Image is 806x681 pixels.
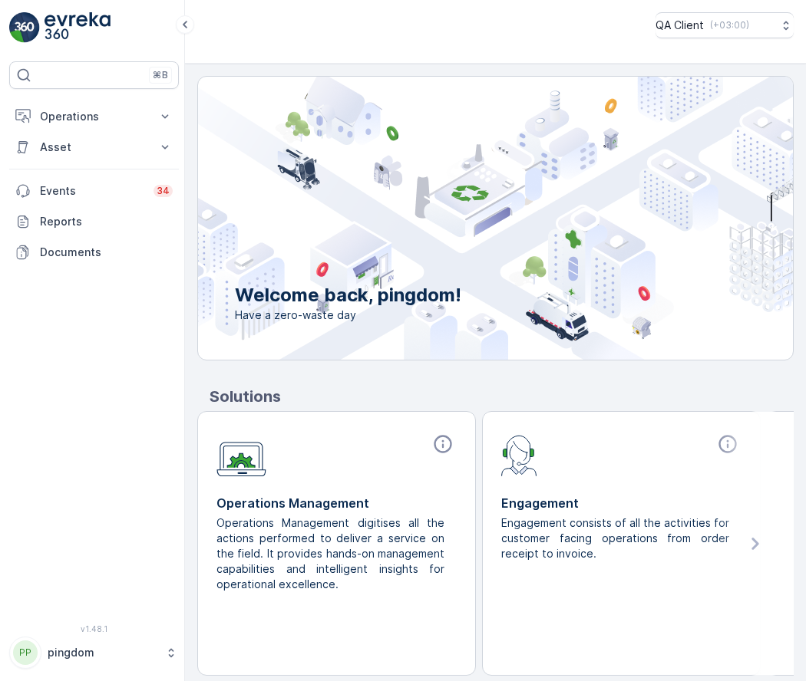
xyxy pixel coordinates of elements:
button: Asset [9,132,179,163]
p: Operations Management [216,494,457,512]
img: logo_light-DOdMpM7g.png [45,12,111,43]
p: Welcome back, pingdom! [235,283,461,308]
img: module-icon [216,433,266,477]
p: pingdom [48,645,157,660]
p: Asset [40,140,148,155]
p: Reports [40,214,173,229]
p: Documents [40,245,173,260]
p: Operations [40,109,148,124]
button: PPpingdom [9,637,179,669]
button: QA Client(+03:00) [656,12,794,38]
p: Solutions [210,385,794,408]
p: ⌘B [153,69,168,81]
p: ( +03:00 ) [710,19,749,31]
p: Operations Management digitises all the actions performed to deliver a service on the field. It p... [216,515,444,592]
p: 34 [157,185,170,197]
img: logo [9,12,40,43]
p: QA Client [656,18,704,33]
span: v 1.48.1 [9,624,179,633]
img: city illustration [129,77,793,360]
div: PP [13,640,38,665]
p: Events [40,183,144,199]
button: Operations [9,101,179,132]
img: module-icon [501,433,537,476]
a: Events34 [9,176,179,206]
span: Have a zero-waste day [235,308,461,323]
p: Engagement [501,494,742,512]
a: Reports [9,206,179,237]
a: Documents [9,237,179,268]
p: Engagement consists of all the activities for customer facing operations from order receipt to in... [501,515,729,561]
